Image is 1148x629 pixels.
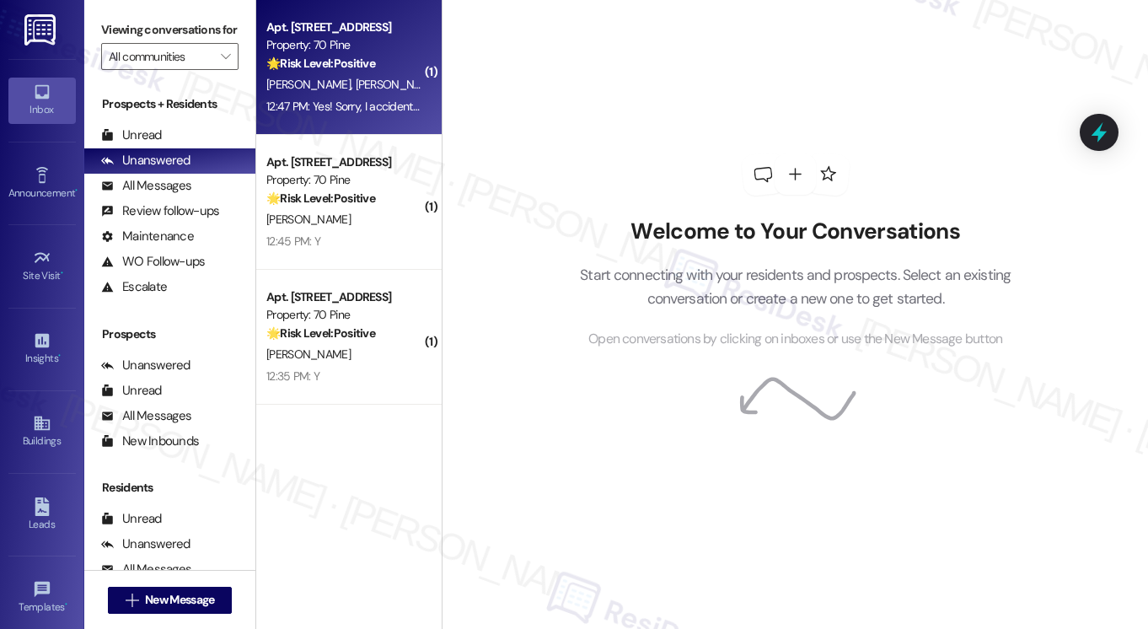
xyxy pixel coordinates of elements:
div: All Messages [101,177,191,195]
div: Unanswered [101,357,190,374]
strong: 🌟 Risk Level: Positive [266,56,375,71]
label: Viewing conversations for [101,17,239,43]
div: Property: 70 Pine [266,171,422,189]
div: Apt. [STREET_ADDRESS] [266,288,422,306]
span: Open conversations by clicking on inboxes or use the New Message button [588,329,1002,350]
div: 12:45 PM: Y [266,234,320,249]
i:  [221,50,230,63]
div: Escalate [101,278,167,296]
span: • [58,350,61,362]
div: Property: 70 Pine [266,306,422,324]
div: Review follow-ups [101,202,219,220]
span: • [61,267,63,279]
div: Maintenance [101,228,194,245]
div: Apt. [STREET_ADDRESS] [266,153,422,171]
div: All Messages [101,407,191,425]
div: Unanswered [101,535,190,553]
span: New Message [145,591,214,609]
div: 12:47 PM: Yes! Sorry, I accidentally submitted that but deleted it the next day. We're all set [266,99,699,114]
p: Start connecting with your residents and prospects. Select an existing conversation or create a n... [555,263,1037,311]
button: New Message [108,587,233,614]
input: All communities [109,43,212,70]
strong: 🌟 Risk Level: Positive [266,191,375,206]
span: [PERSON_NAME] [356,77,440,92]
div: All Messages [101,561,191,578]
div: Property: 70 Pine [266,36,422,54]
div: Prospects + Residents [84,95,255,113]
div: Apt. [STREET_ADDRESS] [266,19,422,36]
div: New Inbounds [101,433,199,450]
h2: Welcome to Your Conversations [555,218,1037,245]
i:  [126,594,138,607]
img: ResiDesk Logo [24,14,59,46]
span: [PERSON_NAME] [266,347,351,362]
span: • [65,599,67,610]
div: Unread [101,126,162,144]
a: Leads [8,492,76,538]
div: Unanswered [101,152,190,169]
div: Unread [101,510,162,528]
a: Templates • [8,575,76,621]
div: Prospects [84,325,255,343]
a: Site Visit • [8,244,76,289]
div: 12:35 PM: Y [266,368,319,384]
a: Insights • [8,326,76,372]
div: WO Follow-ups [101,253,205,271]
div: Unread [101,382,162,400]
a: Inbox [8,78,76,123]
div: Residents [84,479,255,497]
a: Buildings [8,409,76,454]
span: • [75,185,78,196]
span: [PERSON_NAME] [266,212,351,227]
strong: 🌟 Risk Level: Positive [266,325,375,341]
span: [PERSON_NAME] [266,77,356,92]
